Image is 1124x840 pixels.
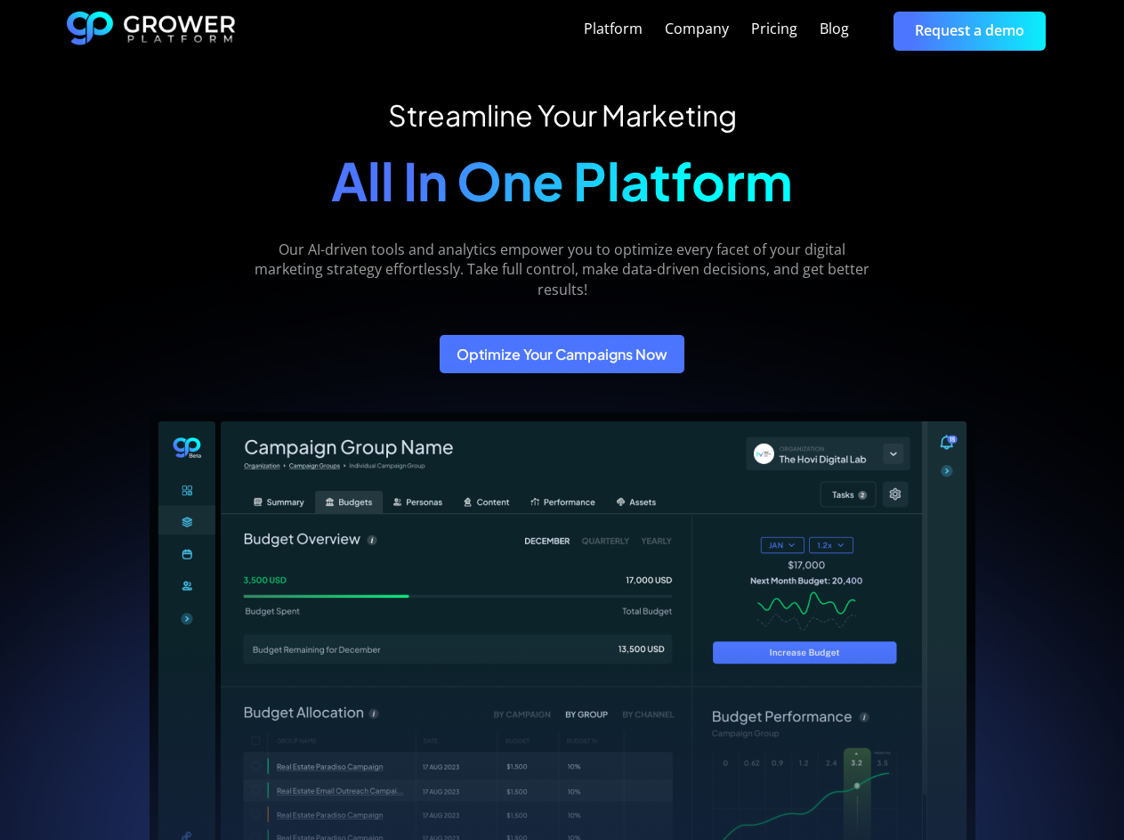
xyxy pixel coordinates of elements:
[665,20,729,37] div: Company
[751,19,797,40] a: Pricing
[247,240,877,299] p: Our AI-driven tools and analytics empower you to optimize every facet of your digital marketing s...
[820,19,849,40] a: Blog
[584,20,643,37] div: Platform
[665,19,729,40] a: Company
[67,12,236,51] a: home
[331,98,793,132] div: Streamline Your Marketing
[751,20,797,37] div: Pricing
[331,148,793,213] span: All In One Platform
[894,12,1046,50] a: Request a demo
[820,20,849,37] div: Blog
[584,19,643,40] a: Platform
[440,335,684,373] a: Optimize Your Campaigns Now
